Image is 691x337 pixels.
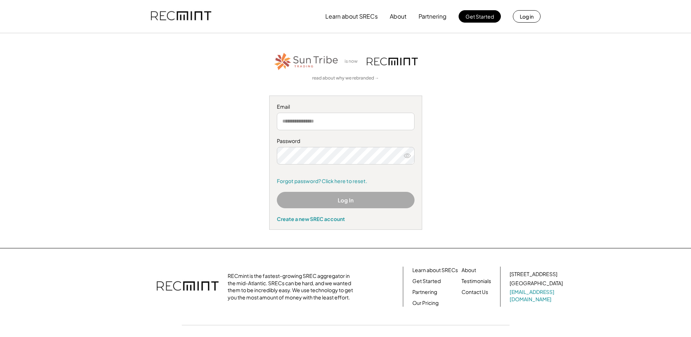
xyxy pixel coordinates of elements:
[312,75,379,81] a: read about why we rebranded →
[228,272,357,301] div: RECmint is the fastest-growing SREC aggregator in the mid-Atlantic. SRECs can be hard, and we wan...
[513,10,541,23] button: Log in
[277,192,415,208] button: Log In
[157,274,219,299] img: recmint-logotype%403x.png
[510,271,557,278] div: [STREET_ADDRESS]
[151,4,211,29] img: recmint-logotype%403x.png
[412,299,439,307] a: Our Pricing
[412,267,458,274] a: Learn about SRECs
[274,51,339,71] img: STT_Horizontal_Logo%2B-%2BColor.png
[462,278,491,285] a: Testimonials
[325,9,378,24] button: Learn about SRECs
[459,10,501,23] button: Get Started
[412,278,441,285] a: Get Started
[277,137,415,145] div: Password
[367,58,418,65] img: recmint-logotype%403x.png
[462,267,476,274] a: About
[343,58,363,65] div: is now
[510,280,563,287] div: [GEOGRAPHIC_DATA]
[390,9,407,24] button: About
[419,9,447,24] button: Partnering
[510,288,564,303] a: [EMAIL_ADDRESS][DOMAIN_NAME]
[462,288,488,296] a: Contact Us
[277,178,415,185] a: Forgot password? Click here to reset.
[277,103,415,111] div: Email
[277,216,415,222] div: Create a new SREC account
[412,288,437,296] a: Partnering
